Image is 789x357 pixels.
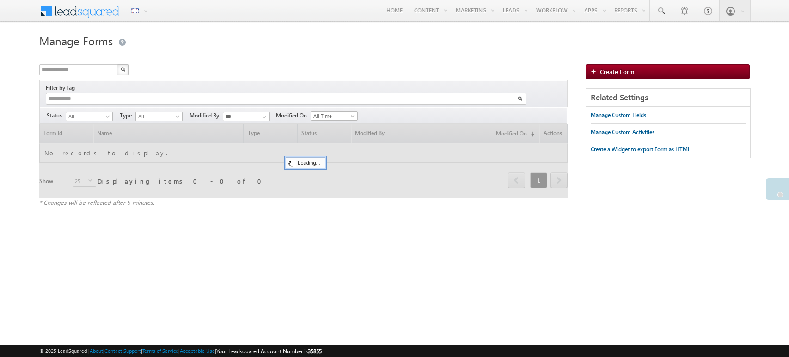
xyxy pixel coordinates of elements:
[142,348,178,354] a: Terms of Service
[39,347,322,356] span: © 2025 LeadSquared | | | | |
[136,112,180,121] span: All
[276,111,311,120] span: Modified On
[311,111,358,121] a: All Time
[39,33,113,48] span: Manage Forms
[591,145,691,154] div: Create a Widget to export Form as HTML
[216,348,322,355] span: Your Leadsquared Account Number is
[135,112,183,121] a: All
[121,67,125,72] img: Search
[46,83,78,93] div: Filter by Tag
[308,348,322,355] span: 35855
[591,107,646,123] a: Manage Custom Fields
[591,124,654,141] a: Manage Custom Activities
[39,198,567,207] div: * Changes will be reflected after 5 minutes.
[120,111,135,120] span: Type
[66,112,110,121] span: All
[66,112,113,121] a: All
[591,128,654,136] div: Manage Custom Activities
[591,68,600,74] img: add_icon.png
[518,96,522,101] img: Search
[586,89,750,107] div: Related Settings
[104,348,141,354] a: Contact Support
[286,157,325,168] div: Loading...
[591,111,646,119] div: Manage Custom Fields
[190,111,223,120] span: Modified By
[180,348,215,354] a: Acceptable Use
[47,111,66,120] span: Status
[90,348,103,354] a: About
[257,112,269,122] a: Show All Items
[591,141,691,158] a: Create a Widget to export Form as HTML
[311,112,355,120] span: All Time
[600,68,635,75] span: Create Form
